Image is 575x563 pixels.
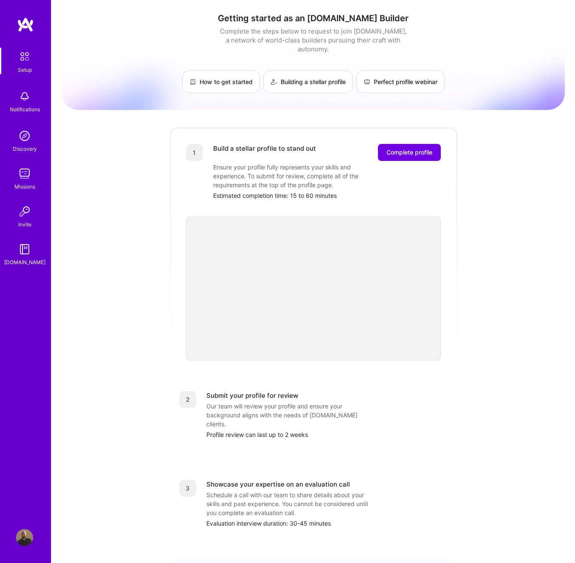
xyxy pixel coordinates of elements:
div: Schedule a call with our team to share details about your skills and past experience. You cannot ... [206,490,376,517]
img: User Avatar [16,529,33,546]
div: Ensure your profile fully represents your skills and experience. To submit for review, complete a... [213,163,383,189]
div: 3 [179,480,196,497]
img: setup [16,48,34,65]
div: Notifications [10,105,40,114]
img: bell [16,88,33,105]
div: 1 [186,144,203,161]
img: Perfect profile webinar [364,79,370,85]
div: Profile review can last up to 2 weeks [206,430,448,439]
iframe: video [186,217,441,360]
img: discovery [16,127,33,144]
div: 2 [179,391,196,408]
div: Estimated completion time: 15 to 60 minutes [213,191,441,200]
div: Discovery [13,144,37,153]
div: Build a stellar profile to stand out [213,144,316,161]
div: [DOMAIN_NAME] [4,258,45,267]
div: Setup [18,65,32,74]
div: Our team will review your profile and ensure your background aligns with the needs of [DOMAIN_NAM... [206,402,376,428]
div: Missions [14,182,35,191]
div: Complete the steps below to request to join [DOMAIN_NAME], a network of world-class builders purs... [218,27,409,53]
img: logo [17,17,34,32]
a: Perfect profile webinar [356,70,445,93]
div: Invite [18,220,31,229]
a: How to get started [182,70,260,93]
button: Complete profile [378,144,441,161]
div: Submit your profile for review [206,391,298,400]
img: teamwork [16,165,33,182]
img: Building a stellar profile [271,79,277,85]
img: How to get started [189,79,196,85]
img: Invite [16,203,33,220]
span: Complete profile [386,148,432,157]
div: Evaluation interview duration: 30-45 minutes [206,519,448,528]
a: Building a stellar profile [263,70,353,93]
div: Showcase your expertise on an evaluation call [206,480,350,489]
h1: Getting started as an [DOMAIN_NAME] Builder [62,13,565,23]
a: User Avatar [14,529,35,546]
img: guide book [16,241,33,258]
